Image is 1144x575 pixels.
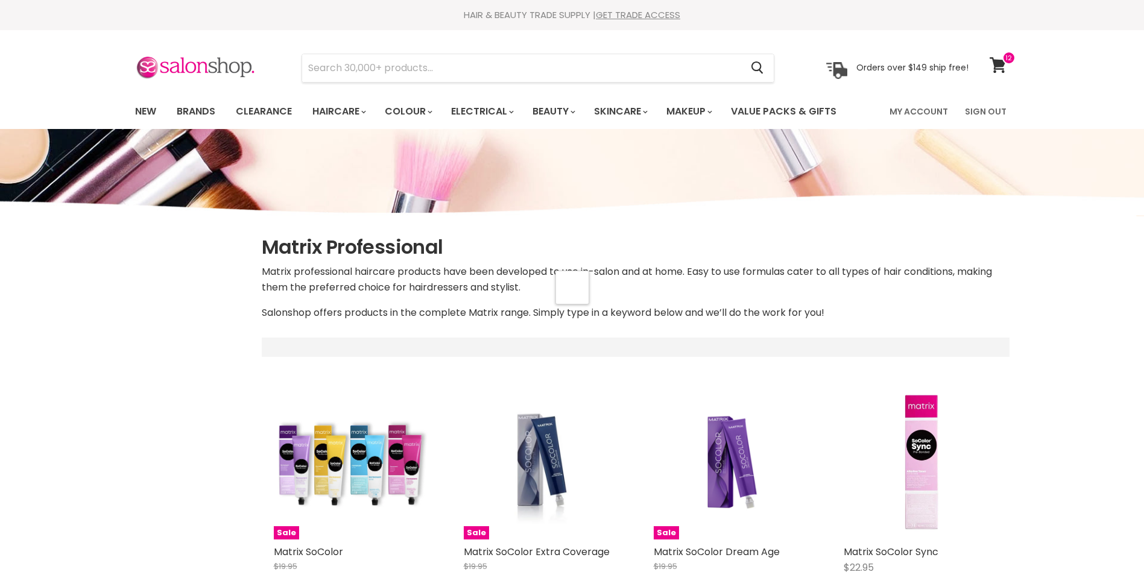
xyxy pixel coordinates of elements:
[472,386,608,539] img: Matrix SoColor Extra Coverage
[274,526,299,540] span: Sale
[657,99,719,124] a: Makeup
[120,9,1025,21] div: HAIR & BEAUTY TRADE SUPPLY |
[844,545,938,559] a: Matrix SoColor Sync
[274,386,428,539] a: Matrix SoColor Matrix SoColor Sale
[464,545,610,559] a: Matrix SoColor Extra Coverage
[376,99,440,124] a: Colour
[274,561,297,572] span: $19.95
[654,545,780,559] a: Matrix SoColor Dream Age
[523,99,583,124] a: Beauty
[303,99,373,124] a: Haircare
[654,386,807,539] a: Matrix SoColor Dream Age Sale
[227,99,301,124] a: Clearance
[262,264,1010,295] p: Matrix professional haircare products have been developed to use in-salon and at home. Easy to us...
[168,99,224,124] a: Brands
[654,561,677,572] span: $19.95
[844,386,997,539] a: Matrix ColorSync Matrix SoColor Sync
[126,94,864,129] ul: Main menu
[442,99,521,124] a: Electrical
[722,99,845,124] a: Value Packs & Gifts
[742,54,774,82] button: Search
[856,62,969,73] p: Orders over $149 ship free!
[662,386,798,539] img: Matrix SoColor Dream Age
[464,386,618,539] a: Matrix SoColor Extra Coverage Matrix SoColor Extra Coverage Sale
[596,8,680,21] a: GET TRADE ACCESS
[844,561,874,574] span: $22.95
[654,526,679,540] span: Sale
[302,54,774,83] form: Product
[585,99,655,124] a: Skincare
[120,94,1025,129] nav: Main
[464,526,489,540] span: Sale
[464,561,487,572] span: $19.95
[126,99,165,124] a: New
[882,99,955,124] a: My Account
[262,234,1010,260] h1: Matrix Professional
[274,545,343,559] a: Matrix SoColor
[274,406,428,520] img: Matrix SoColor
[958,99,1014,124] a: Sign Out
[262,305,1010,321] p: Salonshop offers products in the complete Matrix range. Simply type in a keyword below and we’ll ...
[901,386,939,539] img: Matrix SoColor Sync
[302,54,742,82] input: Search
